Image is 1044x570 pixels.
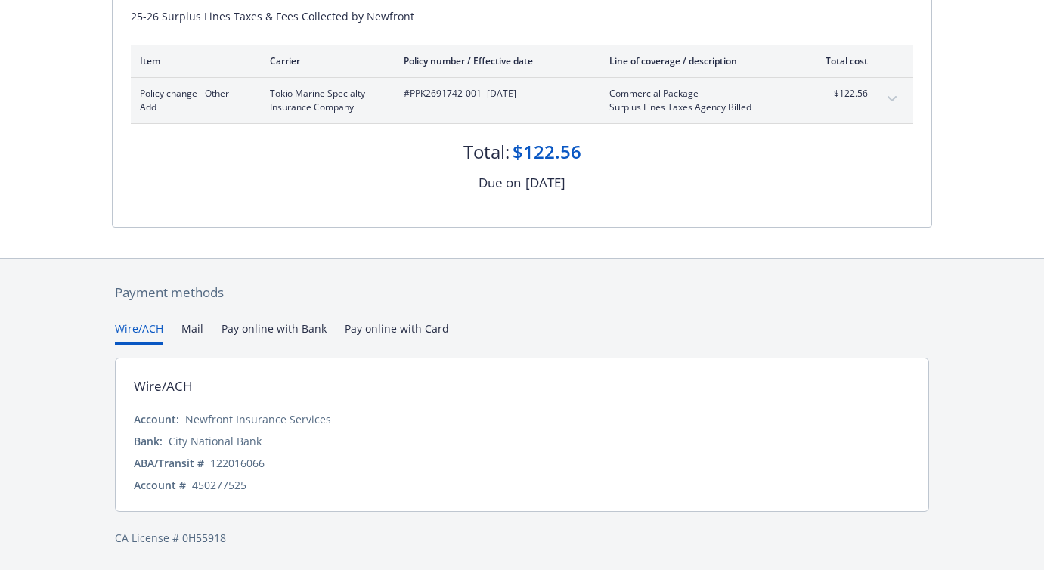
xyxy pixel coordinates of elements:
[404,54,585,67] div: Policy number / Effective date
[131,78,913,123] div: Policy change - Other - AddTokio Marine Specialty Insurance Company#PPK2691742-001- [DATE]Commerc...
[131,8,913,24] div: 25-26 Surplus Lines Taxes & Fees Collected by Newfront
[210,455,265,471] div: 122016066
[140,54,246,67] div: Item
[609,87,787,101] span: Commercial Package
[169,433,262,449] div: City National Bank
[404,87,585,101] span: #PPK2691742-001 - [DATE]
[609,101,787,114] span: Surplus Lines Taxes Agency Billed
[115,530,929,546] div: CA License # 0H55918
[609,54,787,67] div: Line of coverage / description
[115,283,929,302] div: Payment methods
[115,321,163,345] button: Wire/ACH
[134,433,163,449] div: Bank:
[270,87,379,114] span: Tokio Marine Specialty Insurance Company
[181,321,203,345] button: Mail
[185,411,331,427] div: Newfront Insurance Services
[463,139,510,165] div: Total:
[222,321,327,345] button: Pay online with Bank
[140,87,246,114] span: Policy change - Other - Add
[880,87,904,111] button: expand content
[134,376,193,396] div: Wire/ACH
[811,87,868,101] span: $122.56
[513,139,581,165] div: $122.56
[134,477,186,493] div: Account #
[811,54,868,67] div: Total cost
[134,455,204,471] div: ABA/Transit #
[525,173,565,193] div: [DATE]
[134,411,179,427] div: Account:
[192,477,246,493] div: 450277525
[345,321,449,345] button: Pay online with Card
[270,54,379,67] div: Carrier
[479,173,521,193] div: Due on
[609,87,787,114] span: Commercial PackageSurplus Lines Taxes Agency Billed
